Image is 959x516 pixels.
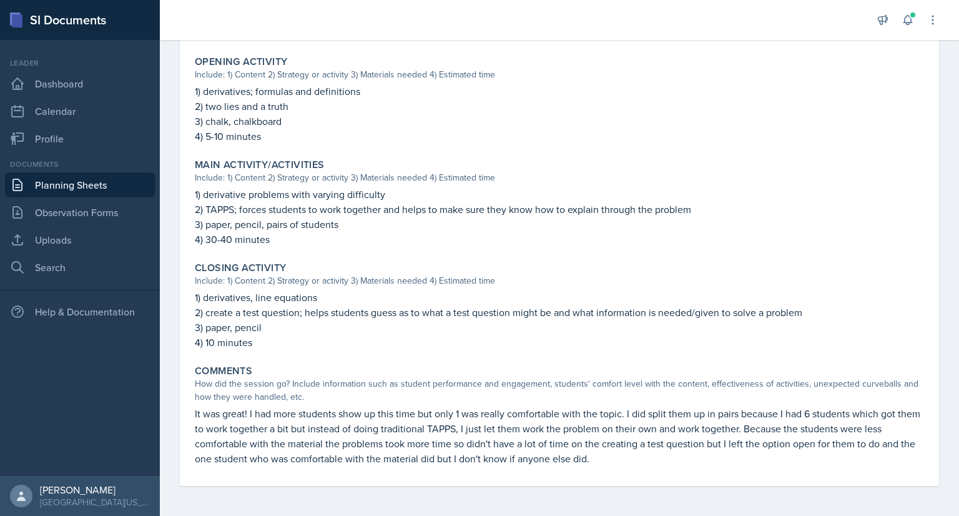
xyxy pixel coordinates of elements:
div: Help & Documentation [5,299,155,324]
p: 3) paper, pencil [195,320,924,335]
label: Closing Activity [195,262,286,274]
div: Include: 1) Content 2) Strategy or activity 3) Materials needed 4) Estimated time [195,171,924,184]
p: 1) derivatives; formulas and definitions [195,84,924,99]
p: 3) paper, pencil, pairs of students [195,217,924,232]
p: 1) derivatives, line equations [195,290,924,305]
a: Uploads [5,227,155,252]
p: 3) chalk, chalkboard [195,114,924,129]
div: [PERSON_NAME] [40,484,150,496]
a: Dashboard [5,71,155,96]
label: Comments [195,365,252,377]
a: Planning Sheets [5,172,155,197]
p: 4) 10 minutes [195,335,924,350]
div: Leader [5,57,155,69]
a: Profile [5,126,155,151]
label: Main Activity/Activities [195,159,325,171]
a: Search [5,255,155,280]
p: 2) TAPPS; forces students to work together and helps to make sure they know how to explain throug... [195,202,924,217]
p: It was great! I had more students show up this time but only 1 was really comfortable with the to... [195,406,924,466]
div: [GEOGRAPHIC_DATA][US_STATE] in [GEOGRAPHIC_DATA] [40,496,150,509]
p: 4) 30-40 minutes [195,232,924,247]
a: Observation Forms [5,200,155,225]
a: Calendar [5,99,155,124]
div: How did the session go? Include information such as student performance and engagement, students'... [195,377,924,404]
label: Opening Activity [195,56,287,68]
p: 2) create a test question; helps students guess as to what a test question might be and what info... [195,305,924,320]
div: Documents [5,159,155,170]
p: 2) two lies and a truth [195,99,924,114]
div: Include: 1) Content 2) Strategy or activity 3) Materials needed 4) Estimated time [195,274,924,287]
div: Include: 1) Content 2) Strategy or activity 3) Materials needed 4) Estimated time [195,68,924,81]
p: 4) 5-10 minutes [195,129,924,144]
p: 1) derivative problems with varying difficulty [195,187,924,202]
